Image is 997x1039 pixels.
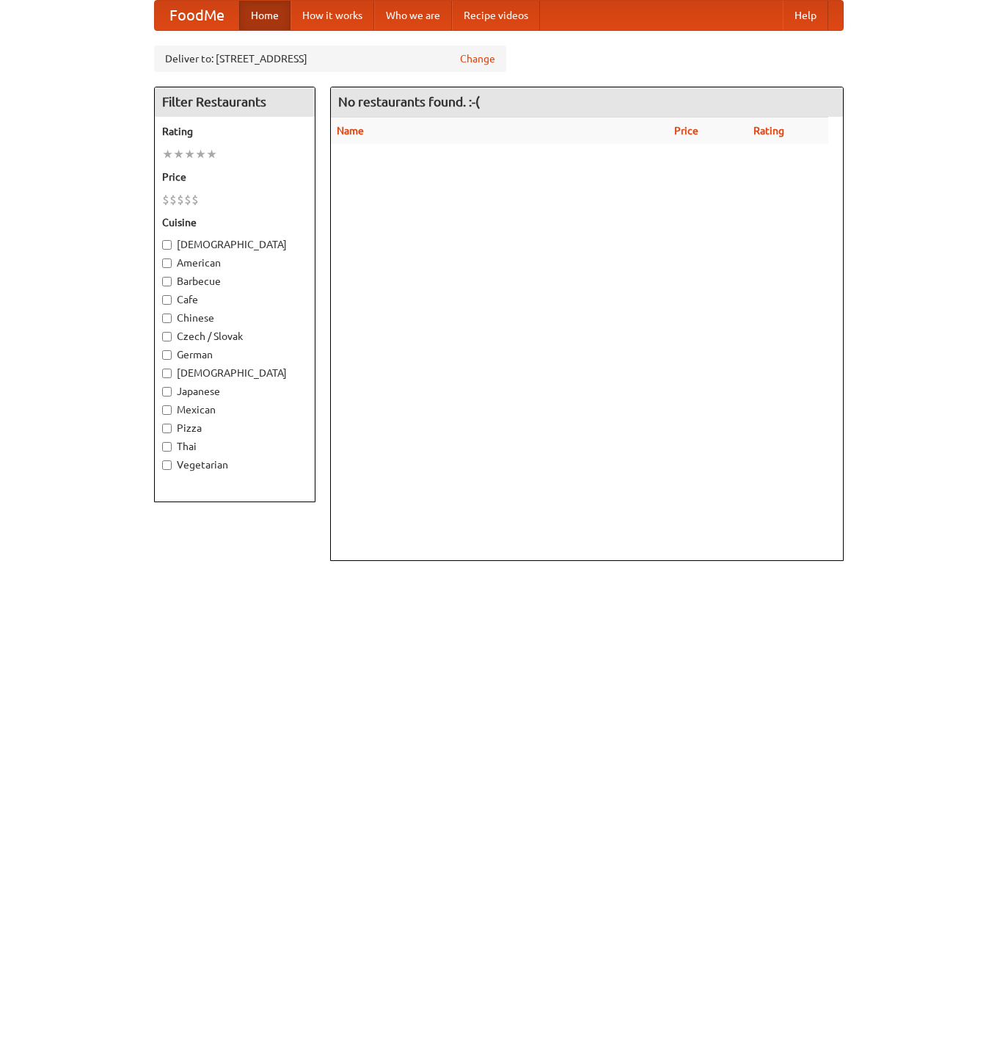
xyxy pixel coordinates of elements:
[338,95,480,109] ng-pluralize: No restaurants found. :-(
[162,237,307,252] label: [DEMOGRAPHIC_DATA]
[162,460,172,470] input: Vegetarian
[162,402,307,417] label: Mexican
[162,311,307,325] label: Chinese
[162,384,307,399] label: Japanese
[162,366,307,380] label: [DEMOGRAPHIC_DATA]
[162,192,169,208] li: $
[460,51,495,66] a: Change
[184,192,191,208] li: $
[291,1,374,30] a: How it works
[783,1,828,30] a: Help
[162,314,172,323] input: Chinese
[155,1,239,30] a: FoodMe
[173,146,184,162] li: ★
[162,215,307,230] h5: Cuisine
[162,146,173,162] li: ★
[206,146,217,162] li: ★
[169,192,177,208] li: $
[162,170,307,184] h5: Price
[674,125,698,137] a: Price
[162,124,307,139] h5: Rating
[162,274,307,289] label: Barbecue
[753,125,784,137] a: Rating
[162,369,172,378] input: [DEMOGRAPHIC_DATA]
[162,292,307,307] label: Cafe
[374,1,452,30] a: Who we are
[162,295,172,305] input: Cafe
[162,256,307,270] label: American
[162,387,172,397] input: Japanese
[162,347,307,362] label: German
[154,46,506,72] div: Deliver to: [STREET_ADDRESS]
[195,146,206,162] li: ★
[162,457,307,472] label: Vegetarian
[155,87,315,117] h4: Filter Restaurants
[162,442,172,452] input: Thai
[191,192,199,208] li: $
[162,439,307,454] label: Thai
[239,1,291,30] a: Home
[162,424,172,433] input: Pizza
[177,192,184,208] li: $
[184,146,195,162] li: ★
[162,240,172,250] input: [DEMOGRAPHIC_DATA]
[162,405,172,415] input: Mexican
[452,1,540,30] a: Recipe videos
[337,125,364,137] a: Name
[162,258,172,268] input: American
[162,332,172,341] input: Czech / Slovak
[162,421,307,435] label: Pizza
[162,277,172,286] input: Barbecue
[162,329,307,344] label: Czech / Slovak
[162,350,172,360] input: German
